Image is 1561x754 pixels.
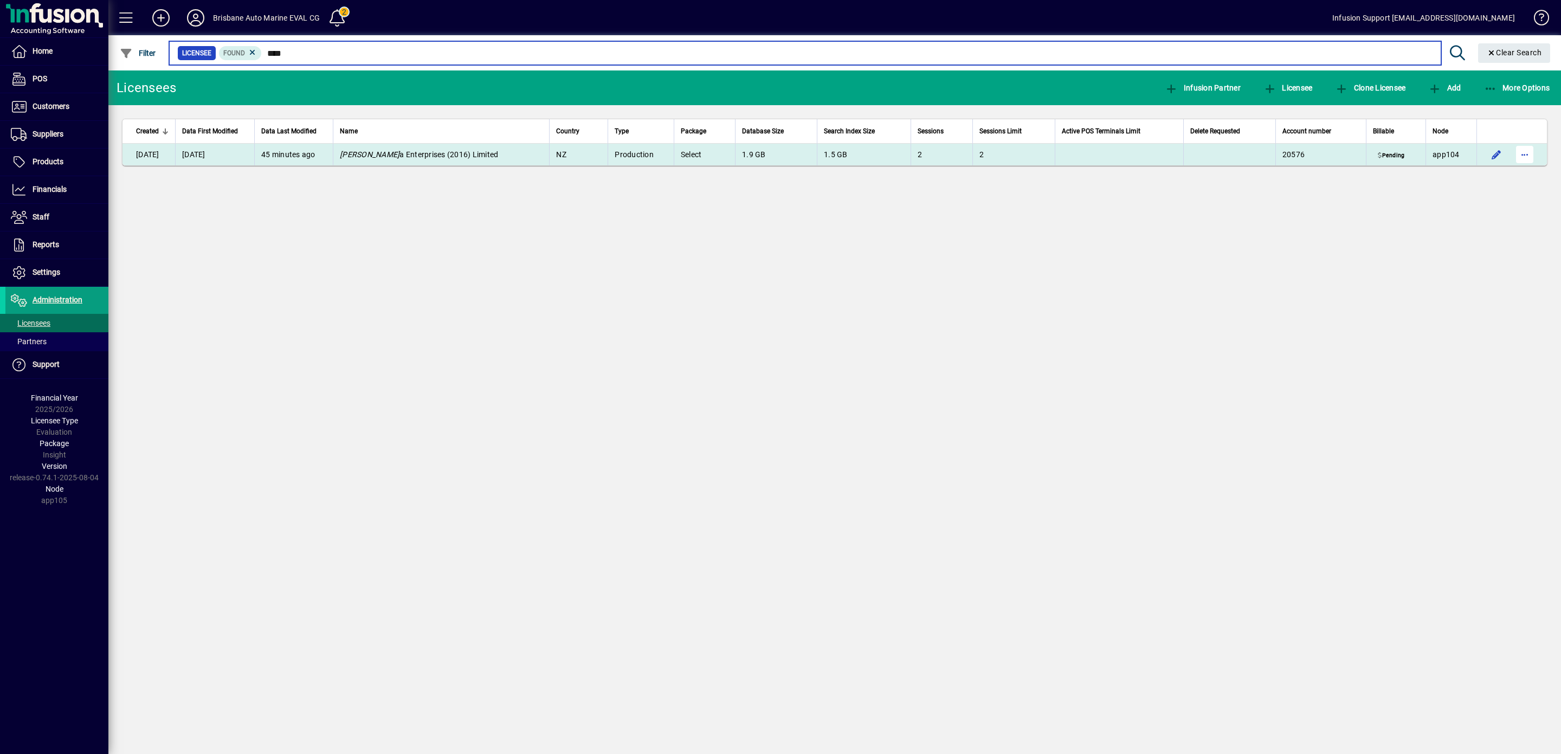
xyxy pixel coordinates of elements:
span: Found [223,49,245,57]
a: Licensees [5,314,108,332]
span: Account number [1282,125,1331,137]
button: Filter [117,43,159,63]
span: Reports [33,240,59,249]
div: Package [681,125,728,137]
td: 45 minutes ago [254,144,333,165]
div: Node [1433,125,1470,137]
button: Clear [1478,43,1551,63]
span: Created [136,125,159,137]
span: Package [40,439,69,448]
div: Infusion Support [EMAIL_ADDRESS][DOMAIN_NAME] [1332,9,1515,27]
a: Customers [5,93,108,120]
span: Partners [11,337,47,346]
a: Financials [5,176,108,203]
span: Licensee [1263,83,1313,92]
span: Sessions Limit [979,125,1022,137]
span: Package [681,125,706,137]
span: Administration [33,295,82,304]
a: Settings [5,259,108,286]
td: 2 [972,144,1055,165]
div: Sessions [918,125,966,137]
div: Search Index Size [824,125,904,137]
span: Name [340,125,358,137]
span: app104.prod.infusionbusinesssoftware.com [1433,150,1460,159]
span: a Enterprises (2016) Limited [340,150,498,159]
td: 1.9 GB [735,144,817,165]
div: Licensees [117,79,176,96]
span: Settings [33,268,60,276]
td: NZ [549,144,608,165]
a: Suppliers [5,121,108,148]
span: Node [46,485,63,493]
div: Brisbane Auto Marine EVAL CG [213,9,320,27]
div: Type [615,125,667,137]
button: More Options [1481,78,1553,98]
span: Delete Requested [1190,125,1240,137]
button: Profile [178,8,213,28]
em: [PERSON_NAME] [340,150,399,159]
span: Home [33,47,53,55]
td: [DATE] [175,144,254,165]
a: Knowledge Base [1526,2,1547,37]
a: Products [5,149,108,176]
td: [DATE] [122,144,175,165]
div: Created [136,125,169,137]
td: Select [674,144,735,165]
span: Active POS Terminals Limit [1062,125,1140,137]
div: Account number [1282,125,1359,137]
div: Active POS Terminals Limit [1062,125,1177,137]
button: Add [1425,78,1463,98]
mat-chip: Found Status: Found [219,46,262,60]
button: Licensee [1261,78,1315,98]
button: More options [1516,146,1533,163]
div: Database Size [742,125,810,137]
a: Support [5,351,108,378]
span: POS [33,74,47,83]
span: Clone Licensee [1335,83,1405,92]
span: Customers [33,102,69,111]
span: Financials [33,185,67,194]
span: Database Size [742,125,784,137]
span: Filter [120,49,156,57]
div: Delete Requested [1190,125,1269,137]
span: Add [1428,83,1461,92]
span: Infusion Partner [1165,83,1241,92]
span: Staff [33,212,49,221]
span: Node [1433,125,1448,137]
td: 1.5 GB [817,144,910,165]
span: Licensee Type [31,416,78,425]
button: Add [144,8,178,28]
span: Billable [1373,125,1394,137]
span: Search Index Size [824,125,875,137]
span: Support [33,360,60,369]
div: Country [556,125,601,137]
a: Staff [5,204,108,231]
span: More Options [1484,83,1550,92]
span: Clear Search [1487,48,1542,57]
td: Production [608,144,673,165]
span: Data Last Modified [261,125,317,137]
div: Name [340,125,543,137]
button: Edit [1488,146,1505,163]
span: Suppliers [33,130,63,138]
td: 20576 [1275,144,1366,165]
span: Financial Year [31,394,78,402]
button: Clone Licensee [1332,78,1408,98]
span: Products [33,157,63,166]
a: POS [5,66,108,93]
span: Sessions [918,125,944,137]
a: Reports [5,231,108,259]
span: Version [42,462,67,471]
div: Sessions Limit [979,125,1048,137]
span: Country [556,125,579,137]
div: Data Last Modified [261,125,326,137]
a: Partners [5,332,108,351]
button: Infusion Partner [1162,78,1243,98]
span: Data First Modified [182,125,238,137]
div: Data First Modified [182,125,248,137]
span: Licensees [11,319,50,327]
span: Type [615,125,629,137]
span: Pending [1376,151,1407,160]
div: Billable [1373,125,1419,137]
td: 2 [911,144,973,165]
